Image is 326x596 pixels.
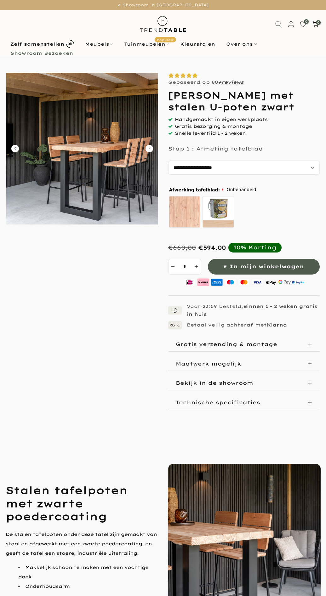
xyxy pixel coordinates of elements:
[168,259,178,275] button: decrement
[176,399,260,406] p: Technische specificaties
[208,259,320,275] button: In mijn winkelwagen
[169,188,224,192] span: Afwerking tafelblad:
[10,51,73,55] b: Showroom Bezoeken
[187,304,317,317] p: Voor 23:59 besteld,
[168,145,263,152] p: Stap 1 : Afmeting tafelblad
[304,19,309,24] span: 0
[118,40,174,48] a: TuinmeubelenPopulair
[221,79,244,85] a: reviews
[6,484,128,523] strong: Stalen tafelpoten met zwarte poedercoating
[65,227,94,256] img: Douglas bartafel met stalen U-poten zwart
[175,130,246,136] span: Snelle levertijd 1 - 2 weken
[5,38,79,49] a: Zelf samenstellen
[152,227,180,256] img: Rechthoekige douglas houten bartafel - stalen U-poten zwart
[176,341,277,347] p: Gratis verzending & montage
[312,21,319,28] a: 0
[6,73,158,224] img: Douglas bartafel met stalen U-poten zwart
[267,322,287,328] strong: Klarna
[229,262,304,271] span: In mijn winkelwagen
[5,49,78,57] a: Showroom Bezoeken
[187,304,317,317] strong: Binnen 1 - 2 weken gratis in huis
[226,186,256,194] span: Onbehandeld
[233,244,277,251] div: 10% Korting
[8,2,318,9] p: ✔ Showroom in [GEOGRAPHIC_DATA]
[18,565,148,580] span: Makkelijk schoon te maken met een vochtige doek
[135,10,191,38] img: trend-table
[300,21,307,28] a: 0
[25,583,70,589] span: Onderhoudsarm
[168,161,320,175] select: autocomplete="off"
[316,20,321,25] span: 0
[176,360,241,367] p: Maatwerk mogelijk
[123,227,152,256] img: Douglas bartafel met stalen U-poten zwart gepoedercoat
[198,244,226,251] span: €594.00
[146,145,153,152] button: Carousel Next Arrow
[168,90,320,113] h1: [PERSON_NAME] met stalen U-poten zwart
[168,79,244,85] p: Gebaseerd op 80
[35,227,64,256] img: Douglas bartafel met stalen U-poten zwart
[168,244,196,251] div: €660,00
[6,531,157,556] span: De stalen tafelpoten onder deze tafel zijn gemaakt van staal en afgewerkt met een zwarte poederco...
[79,40,118,48] a: Meubels
[175,123,252,129] span: Gratis bezorging & montage
[220,40,262,48] a: Over ons
[187,322,287,328] p: Betaal veilig achteraf met
[192,259,201,275] button: increment
[1,564,32,595] iframe: toggle-frame
[218,79,221,85] strong: +
[10,42,64,46] b: Zelf samenstellen
[175,116,268,122] span: Handgemaakt in eigen werkplaats
[6,227,35,256] img: Douglas bartafel met stalen U-poten zwart
[11,145,19,152] button: Carousel Back Arrow
[174,40,220,48] a: Kleurstalen
[176,380,253,386] p: Bekijk in de showroom
[178,259,192,275] input: Quantity
[155,37,176,42] span: Populair
[94,227,123,256] img: Douglas bartafel met stalen U-poten zwart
